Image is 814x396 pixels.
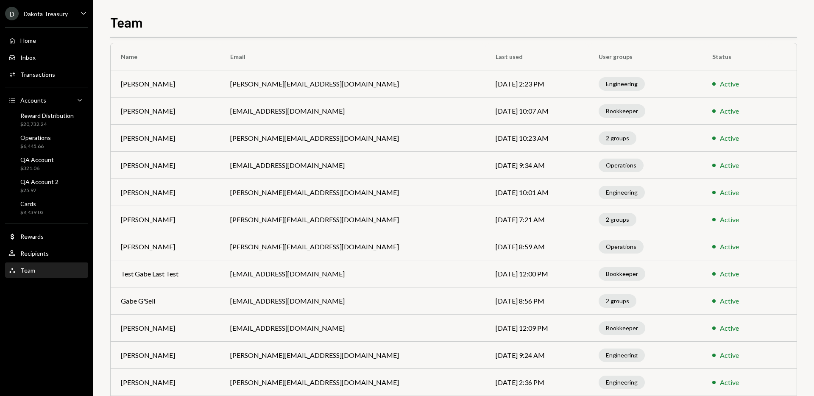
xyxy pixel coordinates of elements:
div: Active [720,106,739,116]
div: Inbox [20,54,36,61]
div: QA Account 2 [20,178,59,185]
div: Transactions [20,71,55,78]
div: $321.06 [20,165,54,172]
td: [PERSON_NAME][EMAIL_ADDRESS][DOMAIN_NAME] [220,342,485,369]
td: Test Gabe Last Test [111,260,220,287]
td: [DATE] 10:01 AM [485,179,588,206]
a: Inbox [5,50,88,65]
div: Active [720,79,739,89]
th: Last used [485,43,588,70]
div: $6,445.66 [20,143,51,150]
div: Active [720,377,739,388]
td: [PERSON_NAME][EMAIL_ADDRESS][DOMAIN_NAME] [220,179,485,206]
div: Team [20,267,35,274]
a: Transactions [5,67,88,82]
td: [EMAIL_ADDRESS][DOMAIN_NAME] [220,98,485,125]
div: Active [720,215,739,225]
div: Active [720,296,739,306]
td: [DATE] 7:21 AM [485,206,588,233]
td: [PERSON_NAME] [111,342,220,369]
a: Rewards [5,229,88,244]
div: 2 groups [599,213,636,226]
div: Active [720,242,739,252]
td: [DATE] 9:34 AM [485,152,588,179]
div: Bookkeeper [599,104,645,118]
div: Reward Distribution [20,112,74,119]
div: Engineering [599,186,645,199]
div: Rewards [20,233,44,240]
td: [DATE] 8:56 PM [485,287,588,315]
div: 2 groups [599,131,636,145]
td: [EMAIL_ADDRESS][DOMAIN_NAME] [220,152,485,179]
div: Active [720,133,739,143]
a: Operations$6,445.66 [5,131,88,152]
a: Recipients [5,245,88,261]
td: [PERSON_NAME] [111,179,220,206]
div: Engineering [599,376,645,389]
div: Operations [20,134,51,141]
a: Team [5,262,88,278]
td: [PERSON_NAME][EMAIL_ADDRESS][DOMAIN_NAME] [220,233,485,260]
h1: Team [110,14,143,31]
td: [PERSON_NAME][EMAIL_ADDRESS][DOMAIN_NAME] [220,125,485,152]
td: [DATE] 12:09 PM [485,315,588,342]
a: Home [5,33,88,48]
td: [PERSON_NAME][EMAIL_ADDRESS][DOMAIN_NAME] [220,369,485,396]
td: [DATE] 2:36 PM [485,369,588,396]
td: [DATE] 12:00 PM [485,260,588,287]
div: Accounts [20,97,46,104]
td: [DATE] 9:24 AM [485,342,588,369]
th: User groups [588,43,702,70]
div: Operations [599,240,644,254]
div: Operations [599,159,644,172]
td: [DATE] 10:23 AM [485,125,588,152]
div: Active [720,160,739,170]
div: $20,732.24 [20,121,74,128]
div: Engineering [599,349,645,362]
td: [PERSON_NAME] [111,315,220,342]
td: [PERSON_NAME] [111,206,220,233]
div: Active [720,323,739,333]
td: [PERSON_NAME] [111,125,220,152]
a: QA Account$321.06 [5,153,88,174]
td: Gabe G'Sell [111,287,220,315]
div: Active [720,187,739,198]
div: Bookkeeper [599,267,645,281]
a: QA Account 2$25.97 [5,176,88,196]
a: Reward Distribution$20,732.24 [5,109,88,130]
td: [EMAIL_ADDRESS][DOMAIN_NAME] [220,315,485,342]
td: [DATE] 8:59 AM [485,233,588,260]
td: [PERSON_NAME][EMAIL_ADDRESS][DOMAIN_NAME] [220,206,485,233]
td: [DATE] 2:23 PM [485,70,588,98]
div: Home [20,37,36,44]
div: Engineering [599,77,645,91]
div: Recipients [20,250,49,257]
div: 2 groups [599,294,636,308]
div: Active [720,269,739,279]
a: Accounts [5,92,88,108]
td: [PERSON_NAME] [111,369,220,396]
td: [EMAIL_ADDRESS][DOMAIN_NAME] [220,287,485,315]
div: $25.97 [20,187,59,194]
td: [PERSON_NAME] [111,70,220,98]
td: [PERSON_NAME][EMAIL_ADDRESS][DOMAIN_NAME] [220,70,485,98]
th: Name [111,43,220,70]
td: [PERSON_NAME] [111,152,220,179]
div: Cards [20,200,44,207]
div: D [5,7,19,20]
div: Dakota Treasury [24,10,68,17]
td: [EMAIL_ADDRESS][DOMAIN_NAME] [220,260,485,287]
div: Bookkeeper [599,321,645,335]
div: Active [720,350,739,360]
div: $8,439.03 [20,209,44,216]
div: QA Account [20,156,54,163]
td: [PERSON_NAME] [111,233,220,260]
th: Email [220,43,485,70]
a: Cards$8,439.03 [5,198,88,218]
td: [PERSON_NAME] [111,98,220,125]
td: [DATE] 10:07 AM [485,98,588,125]
th: Status [702,43,768,70]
